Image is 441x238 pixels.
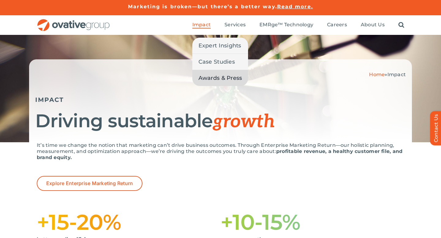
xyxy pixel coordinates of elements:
[198,41,241,50] span: Expert Insights
[128,4,277,9] a: Marketing is broken—but there’s a better way.
[46,180,133,186] span: Explore Enterprise Marketing Return
[192,15,404,35] nav: Menu
[224,22,246,28] a: Services
[37,18,110,24] a: OG_Full_horizontal_RGB
[37,212,221,232] h1: +15-20%
[361,22,385,28] a: About Us
[192,38,248,54] a: Expert Insights
[369,72,385,77] a: Home
[192,54,248,70] a: Case Studies
[37,176,142,191] a: Explore Enterprise Marketing Return
[35,96,406,103] h5: IMPACT
[387,72,406,77] span: Impact
[213,111,275,133] span: growth
[398,22,404,28] a: Search
[37,142,404,161] p: It’s time we change the notion that marketing can’t drive business outcomes. Through Enterprise M...
[369,72,406,77] span: »
[192,70,248,86] a: Awards & Press
[277,4,313,9] a: Read more.
[37,148,402,160] strong: profitable revenue, a healthy customer file, and brand equity.
[259,22,313,28] a: EMRge™ Technology
[198,74,242,82] span: Awards & Press
[35,111,406,132] h1: Driving sustainable
[221,212,404,232] h1: +10-15%
[198,58,235,66] span: Case Studies
[192,22,211,28] a: Impact
[327,22,347,28] a: Careers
